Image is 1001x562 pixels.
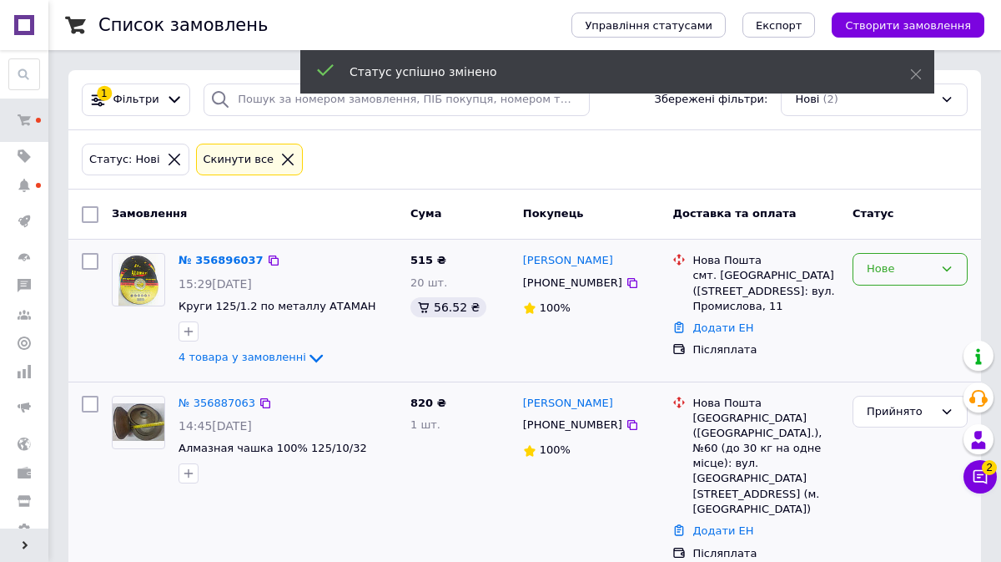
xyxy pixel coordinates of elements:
button: Експорт [742,13,816,38]
span: (2) [822,93,838,105]
span: 4 товара у замовленні [179,351,306,363]
span: 820 ₴ [410,397,446,409]
a: № 356887063 [179,397,255,409]
span: 515 ₴ [410,254,446,266]
span: Замовлення [112,207,187,220]
span: Покупець [523,207,584,220]
div: Cкинути все [200,151,278,169]
input: Пошук за номером замовлення, ПІБ покупця, номером телефону, Email, номером накладної [204,84,590,116]
div: [PHONE_NUMBER] [520,272,626,294]
div: Статус успішно змінено [350,63,868,80]
div: [PHONE_NUMBER] [520,414,626,436]
span: 2 [982,455,997,470]
span: Cума [410,207,441,220]
span: Статус [853,207,894,220]
span: 100% [540,301,571,314]
a: Додати ЕН [692,322,753,334]
span: 14:45[DATE] [179,419,252,433]
div: Післяплата [692,546,839,561]
a: Круги 125/1.2 по металлу АТАМАН [179,300,376,312]
div: 56.52 ₴ [410,297,486,317]
a: [PERSON_NAME] [523,396,613,412]
img: Фото товару [118,254,158,306]
div: Післяплата [692,342,839,357]
span: 20 шт. [410,276,447,289]
span: Доставка та оплата [672,207,796,220]
img: Фото товару [113,403,164,441]
button: Чат з покупцем2 [963,460,997,494]
div: смт. [GEOGRAPHIC_DATA] ([STREET_ADDRESS]: вул. Промислова, 11 [692,268,839,314]
a: Фото товару [112,396,165,449]
div: Нова Пошта [692,253,839,268]
a: Фото товару [112,253,165,306]
span: Експорт [756,19,802,32]
div: Статус: Нові [86,151,163,169]
div: 1 [97,86,112,101]
span: Створити замовлення [845,19,971,32]
div: Нове [867,261,933,278]
span: Управління статусами [585,19,712,32]
div: Прийнято [867,403,933,421]
a: № 356896037 [179,254,264,266]
a: [PERSON_NAME] [523,253,613,269]
button: Створити замовлення [832,13,984,38]
span: Збережені фільтри: [655,92,768,108]
button: Управління статусами [571,13,726,38]
h1: Список замовлень [98,15,268,35]
span: 100% [540,443,571,456]
span: 15:29[DATE] [179,277,252,291]
a: Створити замовлення [815,18,984,31]
a: Додати ЕН [692,524,753,537]
div: Нова Пошта [692,396,839,411]
a: Алмазная чашка 100% 125/10/32 [179,442,367,454]
span: Нові [795,92,819,108]
a: 4 товара у замовленні [179,351,326,363]
span: Фільтри [113,92,159,108]
span: 1 шт. [410,418,440,431]
div: [GEOGRAPHIC_DATA] ([GEOGRAPHIC_DATA].), №60 (до 30 кг на одне місце): вул. [GEOGRAPHIC_DATA] [STR... [692,411,839,517]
